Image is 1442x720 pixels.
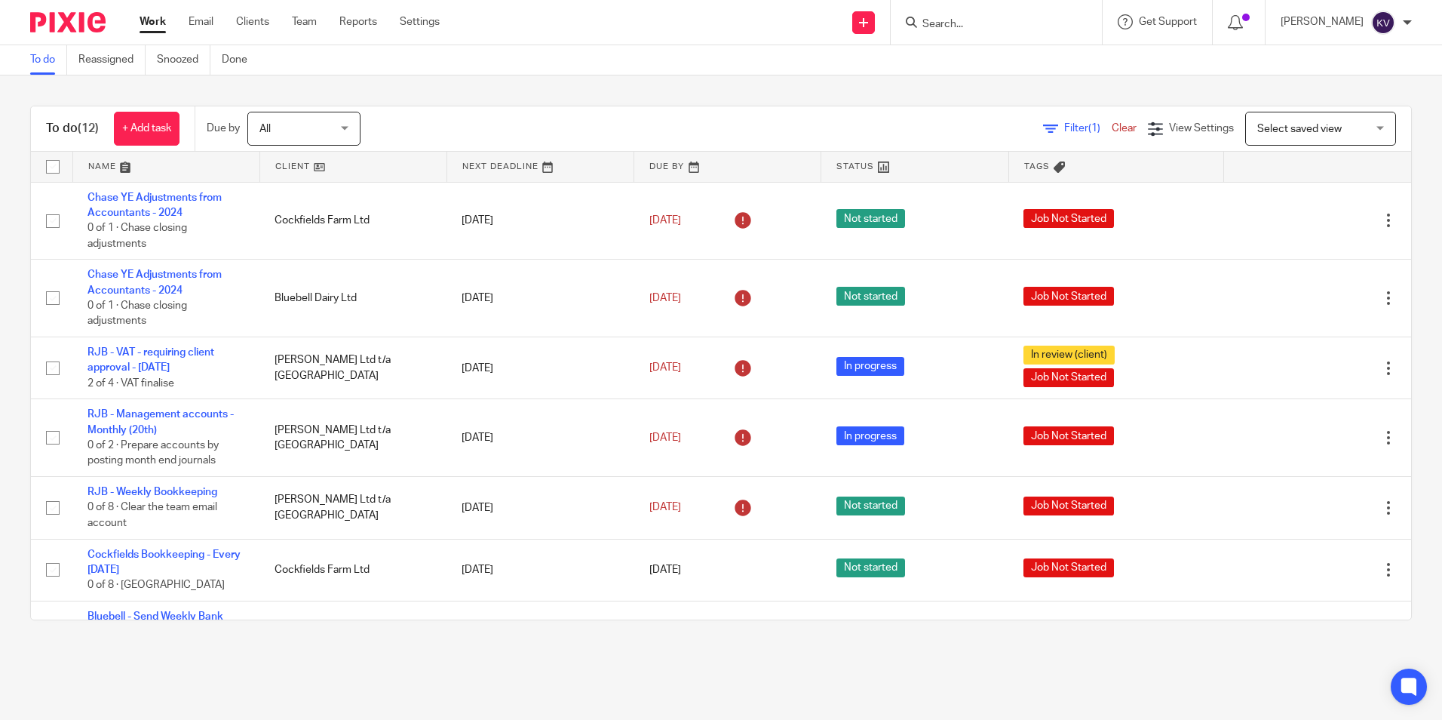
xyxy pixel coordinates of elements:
td: [DATE] [446,477,634,539]
span: [DATE] [649,362,681,373]
span: In progress [836,357,904,376]
span: View Settings [1169,123,1234,134]
span: Not started [836,209,905,228]
span: [DATE] [649,293,681,303]
span: Job Not Started [1023,287,1114,306]
span: [DATE] [649,565,681,575]
p: [PERSON_NAME] [1281,14,1364,29]
span: 0 of 1 · Chase closing adjustments [87,223,187,249]
a: Chase YE Adjustments from Accountants - 2024 [87,269,222,295]
td: Bluebell Dairy Ltd [259,260,446,337]
td: Cockfields Farm Ltd [259,539,446,601]
span: Job Not Started [1023,558,1114,577]
a: Chase YE Adjustments from Accountants - 2024 [87,192,222,218]
td: [PERSON_NAME] Ltd t/a [GEOGRAPHIC_DATA] [259,399,446,477]
a: Clear [1112,123,1137,134]
a: Cockfields Bookkeeping - Every [DATE] [87,549,241,575]
a: Email [189,14,213,29]
a: Settings [400,14,440,29]
a: Done [222,45,259,75]
span: 2 of 4 · VAT finalise [87,378,174,389]
a: RJB - Management accounts - Monthly (20th) [87,409,234,435]
td: [PERSON_NAME] Ltd t/a [GEOGRAPHIC_DATA] [259,337,446,399]
span: 0 of 2 · Prepare accounts by posting month end journals [87,440,219,466]
span: (12) [78,122,99,134]
td: [DATE] [446,260,634,337]
span: Job Not Started [1023,497,1114,515]
span: In review (client) [1023,346,1115,365]
a: Clients [236,14,269,29]
input: Search [921,18,1057,32]
span: 0 of 1 · Chase closing adjustments [87,300,187,327]
img: svg%3E [1371,11,1395,35]
a: Reports [339,14,377,29]
a: RJB - VAT - requiring client approval - [DATE] [87,347,214,373]
td: [DATE] [446,399,634,477]
a: Team [292,14,317,29]
span: Job Not Started [1023,209,1114,228]
span: In progress [836,426,904,445]
td: [DATE] [446,601,634,709]
span: Job Not Started [1023,426,1114,445]
span: [DATE] [649,503,681,513]
span: Not started [836,287,905,306]
span: Select saved view [1257,124,1342,134]
span: Not started [836,497,905,515]
td: [DATE] [446,337,634,399]
span: (1) [1088,123,1100,134]
a: RJB - Weekly Bookkeeping [87,487,217,497]
span: [DATE] [649,432,681,443]
span: Job Not Started [1023,368,1114,387]
a: Snoozed [157,45,210,75]
span: 0 of 8 · Clear the team email account [87,503,217,529]
h1: To do [46,121,99,137]
a: Reassigned [78,45,146,75]
td: [DATE] [446,182,634,260]
a: + Add task [114,112,179,146]
span: Get Support [1139,17,1197,27]
span: Tags [1024,162,1050,171]
td: Cockfields Farm Ltd [259,182,446,260]
td: [DATE] [446,539,634,601]
a: To do [30,45,67,75]
a: Bluebell - Send Weekly Bank Statements/Allstar [87,611,223,637]
span: Not started [836,558,905,577]
td: [PERSON_NAME] Ltd t/a [GEOGRAPHIC_DATA] [259,477,446,539]
img: Pixie [30,12,106,32]
td: Bluebell Dairy Ltd [259,601,446,709]
span: [DATE] [649,215,681,226]
span: All [259,124,271,134]
a: Work [140,14,166,29]
p: Due by [207,121,240,136]
span: Filter [1064,123,1112,134]
span: 0 of 8 · [GEOGRAPHIC_DATA] [87,580,225,590]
